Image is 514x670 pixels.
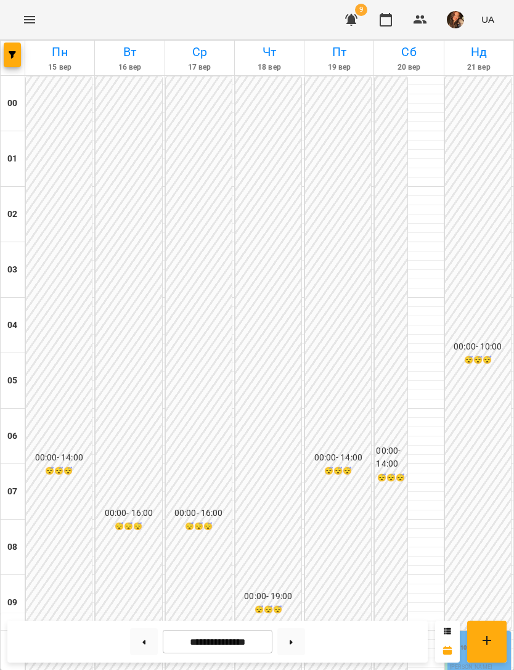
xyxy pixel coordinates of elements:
h6: 16 вер [97,62,162,73]
h6: 03 [7,263,17,277]
h6: 😴😴😴 [376,472,406,484]
h6: 😴😴😴 [237,604,300,616]
h6: 19 вер [306,62,372,73]
h6: Вт [97,43,162,62]
h6: 17 вер [167,62,232,73]
h6: 😴😴😴 [446,354,510,366]
h6: Пт [306,43,372,62]
h6: 15 вер [27,62,92,73]
h6: 02 [7,208,17,221]
h6: Пн [27,43,92,62]
h6: 05 [7,374,17,388]
h6: 06 [7,430,17,443]
h6: 😴😴😴 [27,465,91,477]
h6: Сб [376,43,441,62]
h6: 00:00 - 19:00 [237,590,300,603]
h6: 00 [7,97,17,110]
button: Menu [15,5,44,35]
button: UA [476,8,499,31]
h6: 20 вер [376,62,441,73]
h6: 08 [7,541,17,554]
h6: 09 [7,596,17,610]
h6: 18 вер [237,62,302,73]
h6: 😴😴😴 [306,465,370,477]
h6: 21 вер [446,62,512,73]
h6: Чт [237,43,302,62]
h6: 00:00 - 14:00 [376,444,406,471]
img: ab4009e934c7439b32ac48f4cd77c683.jpg [447,11,464,28]
span: UA [481,13,494,26]
h6: 04 [7,319,17,332]
h6: Ср [167,43,232,62]
h6: 00:00 - 14:00 [27,451,91,465]
h6: 00:00 - 16:00 [97,507,160,520]
span: 9 [355,4,367,16]
h6: 07 [7,485,17,499]
h6: 😴😴😴 [97,521,160,533]
h6: 00:00 - 16:00 [167,507,230,520]
h6: 😴😴😴 [167,521,230,533]
h6: 01 [7,152,17,166]
h6: 00:00 - 14:00 [306,451,370,465]
h6: 00:00 - 10:00 [446,340,510,354]
h6: Нд [446,43,512,62]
